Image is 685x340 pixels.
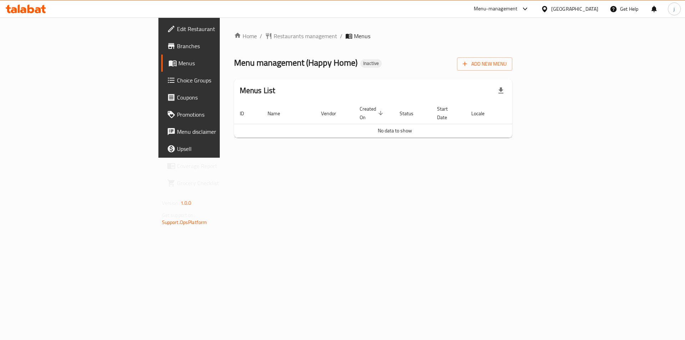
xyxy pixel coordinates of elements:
[471,109,494,118] span: Locale
[551,5,598,13] div: [GEOGRAPHIC_DATA]
[457,57,512,71] button: Add New Menu
[492,82,509,99] div: Export file
[240,85,275,96] h2: Menus List
[674,5,675,13] span: j
[177,127,267,136] span: Menu disclaimer
[177,42,267,50] span: Branches
[268,109,289,118] span: Name
[177,110,267,119] span: Promotions
[234,55,357,71] span: Menu management ( Happy Home )
[161,174,273,192] a: Grocery Checklist
[437,105,457,122] span: Start Date
[178,59,267,67] span: Menus
[177,162,267,170] span: Coverage Report
[321,109,345,118] span: Vendor
[234,102,556,138] table: enhanced table
[162,210,195,220] span: Get support on:
[400,109,423,118] span: Status
[177,93,267,102] span: Coupons
[162,198,179,208] span: Version:
[161,106,273,123] a: Promotions
[161,157,273,174] a: Coverage Report
[161,20,273,37] a: Edit Restaurant
[161,89,273,106] a: Coupons
[177,76,267,85] span: Choice Groups
[162,218,207,227] a: Support.OpsPlatform
[463,60,507,68] span: Add New Menu
[181,198,192,208] span: 1.0.0
[161,37,273,55] a: Branches
[265,32,337,40] a: Restaurants management
[474,5,518,13] div: Menu-management
[502,102,556,124] th: Actions
[177,144,267,153] span: Upsell
[234,32,513,40] nav: breadcrumb
[360,59,382,68] div: Inactive
[378,126,412,135] span: No data to show
[177,25,267,33] span: Edit Restaurant
[360,60,382,66] span: Inactive
[161,140,273,157] a: Upsell
[240,109,253,118] span: ID
[161,123,273,140] a: Menu disclaimer
[161,72,273,89] a: Choice Groups
[177,179,267,187] span: Grocery Checklist
[274,32,337,40] span: Restaurants management
[340,32,342,40] li: /
[354,32,370,40] span: Menus
[161,55,273,72] a: Menus
[360,105,385,122] span: Created On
